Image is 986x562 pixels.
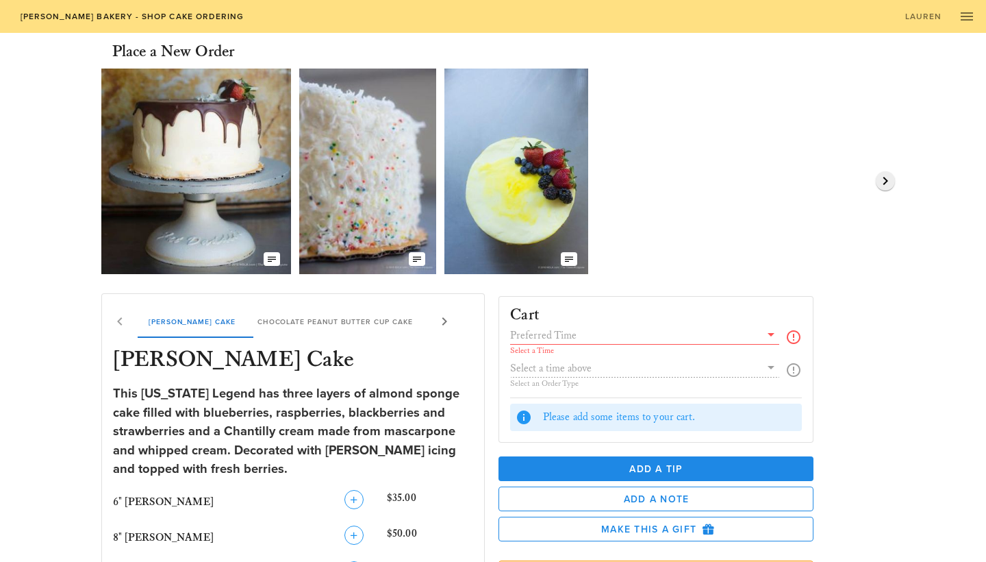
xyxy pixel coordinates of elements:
img: adomffm5ftbblbfbeqkk.jpg [101,69,292,274]
button: Add a Tip [498,456,813,481]
div: This [US_STATE] Legend has three layers of almond sponge cake filled with blueberries, raspberrie... [113,384,474,479]
div: Chocolate Butter Pecan Cake [423,305,577,338]
span: Add a Note [510,493,802,505]
img: vfgkldhn9pjhkwzhnerr.webp [444,69,588,274]
span: 8" [PERSON_NAME] [113,531,214,544]
a: [PERSON_NAME] Bakery - Shop Cake Ordering [11,7,253,26]
button: Make this a Gift [498,517,813,541]
div: Please add some items to your cart. [543,410,796,425]
input: Preferred Time [510,326,760,344]
span: [PERSON_NAME] Bakery - Shop Cake Ordering [19,12,244,21]
span: Lauren [905,12,942,21]
button: Add a Note [498,487,813,511]
img: qzl0ivbhpoir5jt3lnxe.jpg [299,69,436,274]
h3: Place a New Order [112,41,234,63]
div: $50.00 [384,523,476,553]
h3: [PERSON_NAME] Cake [110,346,477,376]
div: $35.00 [384,487,476,517]
span: Make this a Gift [510,523,802,535]
h3: Cart [510,308,540,323]
span: 6" [PERSON_NAME] [113,496,214,509]
div: [PERSON_NAME] Cake [138,305,246,338]
div: Chocolate Peanut Butter Cup Cake [246,305,423,338]
a: Lauren [896,7,950,26]
div: Select a Time [510,347,779,355]
span: Add a Tip [509,463,802,475]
